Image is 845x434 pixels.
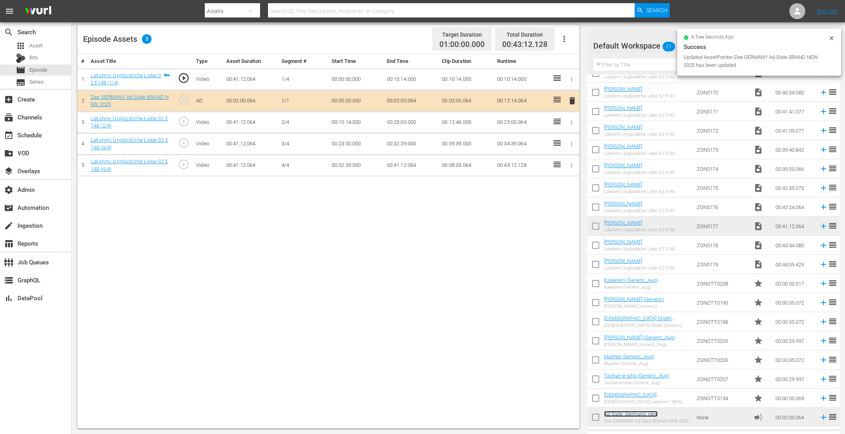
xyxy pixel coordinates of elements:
[604,143,642,149] a: [PERSON_NAME]
[693,293,750,312] td: ZONOTT0190
[91,158,168,172] a: Lakshmi: Unglückliche Liebe S2 E148 (4/4)
[604,208,675,213] div: Lakshmi: Unglückliche Liebe S2 E147
[754,374,763,384] span: Promo
[439,29,485,40] div: Target Duration
[142,34,152,44] span: 5
[604,342,675,347] div: [PERSON_NAME] (Generic_Aug)
[772,236,816,255] td: 00:43:34.080
[772,389,816,408] td: 00:00:50.069
[4,293,14,303] span: DataPool
[819,413,828,422] svg: Add to Episode
[439,111,494,133] td: 00:12:46.000
[16,53,25,63] div: Bits
[819,241,828,250] svg: Add to Episode
[828,393,837,403] span: reorder
[439,155,494,176] td: 00:08:33.064
[223,54,278,69] th: Asset Duration
[772,293,816,312] td: 00:00:35.072
[439,68,494,90] td: 00:10:14.000
[328,90,384,111] td: 00:00:00.000
[604,124,642,130] a: [PERSON_NAME]
[604,411,658,417] a: Ad Slate_Germany_new
[604,418,688,424] div: Zee GERMANY Ad Slate BRAND NEW 2025
[693,178,750,197] td: ZON5175
[29,66,47,74] span: Episode
[502,29,548,40] div: Total Duration
[754,260,763,269] span: Video
[604,361,654,366] div: Maitree (Generic_Aug)
[828,278,837,288] span: reorder
[328,155,384,176] td: 00:32:39.000
[604,170,675,175] div: Lakshmi: Unglückliche Liebe S2 E145
[604,189,675,194] div: Lakshmi: Unglückliche Liebe S2 E146
[604,266,675,271] div: Lakshmi: Unglückliche Liebe S2 E150
[828,221,837,231] span: reorder
[78,133,87,155] td: 4
[693,255,750,274] td: ZON5179
[91,115,168,129] a: Lakshmi: Unglückliche Liebe S2 E148 (2/4)
[819,317,828,326] svg: Add to Episode
[494,155,549,176] td: 00:43:12.128
[384,68,439,90] td: 00:10:14.000
[754,336,763,346] span: Promo
[91,94,169,108] a: Zee GERMANY Ad Slate BRAND NEW 2025
[494,68,549,90] td: 00:10:14.000
[4,239,14,248] span: Reports
[278,90,328,111] td: 1/1
[193,111,223,133] td: Video
[693,350,750,369] td: ZONOTT0206
[439,133,494,155] td: 00:09:39.000
[693,197,750,217] td: ZON5176
[178,94,190,106] span: play_circle_outline
[819,145,828,154] svg: Add to Episode
[223,68,278,90] td: 00:41:12.064
[635,3,670,18] button: Search
[772,350,816,369] td: 00:00:35.072
[83,34,152,44] div: Episode Assets
[178,158,190,170] span: play_circle_outline
[178,115,190,127] span: play_circle_outline
[604,315,675,327] a: [DEMOGRAPHIC_DATA] Shakti (Generic)
[593,35,824,57] div: Default Workspace
[693,408,750,427] td: None
[604,94,675,99] div: Lakshmi: Unglückliche Liebe S2 E141
[278,155,328,176] td: 4/4
[4,27,14,37] span: Search
[604,113,675,118] div: Lakshmi: Unglückliche Liebe S2 E142
[754,221,763,231] span: video_file
[817,8,837,14] a: Sign Out
[754,240,763,250] span: Video
[819,394,828,403] svg: Add to Episode
[604,201,642,207] a: [PERSON_NAME]
[754,355,763,365] span: Promo
[772,159,816,178] td: 00:39:53.066
[772,140,816,159] td: 00:39:40.842
[604,304,664,309] div: [PERSON_NAME] (Generic)
[278,68,328,90] td: 1/4
[16,78,25,87] span: Series
[502,40,548,49] span: 00:43:12.128
[193,54,223,69] th: Type
[193,155,223,176] td: Video
[772,102,816,121] td: 00:41:41.077
[828,240,837,250] span: reorder
[604,373,669,379] a: Tashan-e-Ishq (Generic_Aug)
[754,107,763,116] span: Video
[604,296,664,302] a: [PERSON_NAME] (Generic)
[754,164,763,174] span: Video
[328,133,384,155] td: 00:23:00.000
[439,40,485,49] span: 01:00:00.000
[604,285,658,290] div: Kaleerein (Generic_Aug)
[772,408,816,427] td: 00:02:00.064
[494,133,549,155] td: 00:34:39.064
[604,86,642,92] a: [PERSON_NAME]
[4,221,14,231] span: Ingestion
[29,78,44,86] span: Series
[819,298,828,307] svg: Add to Episode
[604,74,675,80] div: Lakshmi: Unglückliche Liebe S2 E140
[604,246,675,252] div: Lakshmi: Unglückliche Liebe S2 E149
[754,145,763,154] span: Video
[604,162,642,168] a: [PERSON_NAME]
[693,236,750,255] td: ZON5178
[16,65,25,75] span: Episode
